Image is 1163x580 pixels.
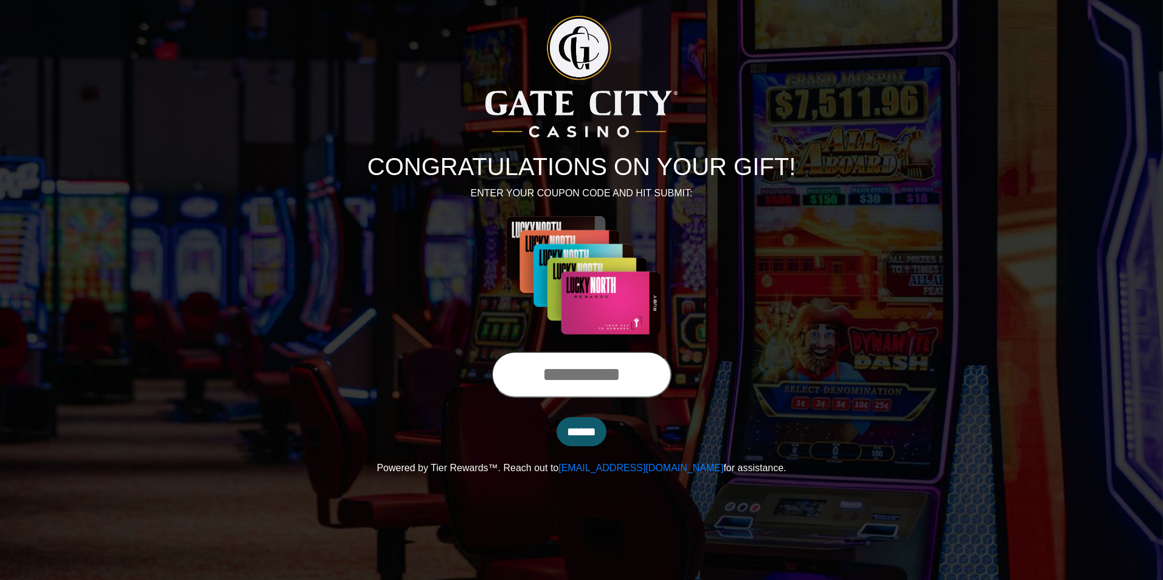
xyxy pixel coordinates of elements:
[377,463,786,473] span: Powered by Tier Rewards™. Reach out to for assistance.
[473,215,690,337] img: Center Image
[244,186,919,201] p: ENTER YOUR COUPON CODE AND HIT SUBMIT:
[558,463,723,473] a: [EMAIL_ADDRESS][DOMAIN_NAME]
[485,16,678,137] img: Logo
[244,152,919,181] h1: CONGRATULATIONS ON YOUR GIFT!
